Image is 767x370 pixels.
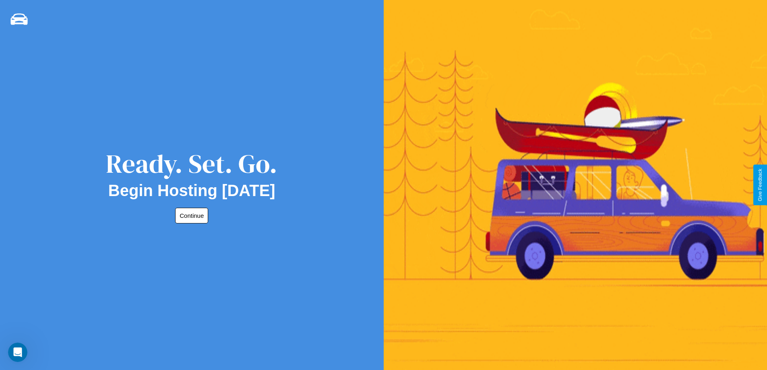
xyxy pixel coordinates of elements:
div: Ready. Set. Go. [106,146,277,182]
button: Continue [175,208,208,223]
h2: Begin Hosting [DATE] [108,182,275,200]
div: Give Feedback [757,169,763,201]
iframe: Intercom live chat [8,343,27,362]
